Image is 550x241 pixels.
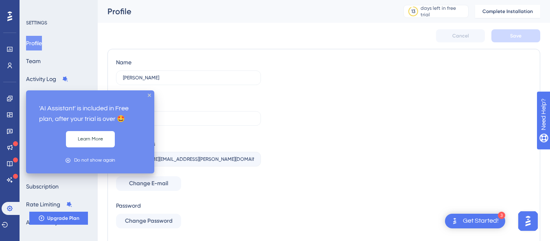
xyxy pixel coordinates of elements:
button: Accessibility [26,215,58,230]
div: Profile [107,6,383,17]
img: launcher-image-alternative-text [450,216,460,226]
span: Complete Installation [482,8,533,15]
div: Password [116,201,261,210]
button: Complete Installation [475,5,540,18]
span: Change Password [125,216,173,226]
button: Subscription [26,179,59,194]
div: Do not show again [74,156,115,164]
input: Name Surname [123,75,254,81]
button: Change E-mail [116,176,181,191]
div: close tooltip [148,94,151,97]
input: Company Name [123,116,254,121]
div: 13 [411,8,415,15]
div: Open Get Started! checklist, remaining modules: 3 [445,214,505,228]
button: Change Password [116,214,181,228]
button: Installation [26,90,55,104]
button: Team [26,54,41,68]
button: Cancel [436,29,485,42]
button: Rate Limiting [26,197,72,212]
input: E-mail Address [123,156,254,162]
div: SETTINGS [26,20,92,26]
p: 'AI Assistant' is included in Free plan, after your trial is over 🤩 [39,103,141,125]
button: Save [491,29,540,42]
span: Save [510,33,522,39]
div: 3 [498,212,505,219]
div: days left in free trial [421,5,466,18]
iframe: UserGuiding AI Assistant Launcher [516,209,540,233]
div: Get Started! [463,217,499,226]
span: Change E-mail [129,179,168,188]
div: Name [116,57,131,67]
span: Need Help? [19,2,51,12]
button: Profile [26,36,42,50]
button: Upgrade Plan [29,212,88,225]
span: Upgrade Plan [47,215,79,221]
button: Learn More [66,131,115,147]
button: Activity Log [26,72,68,86]
span: Cancel [452,33,469,39]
